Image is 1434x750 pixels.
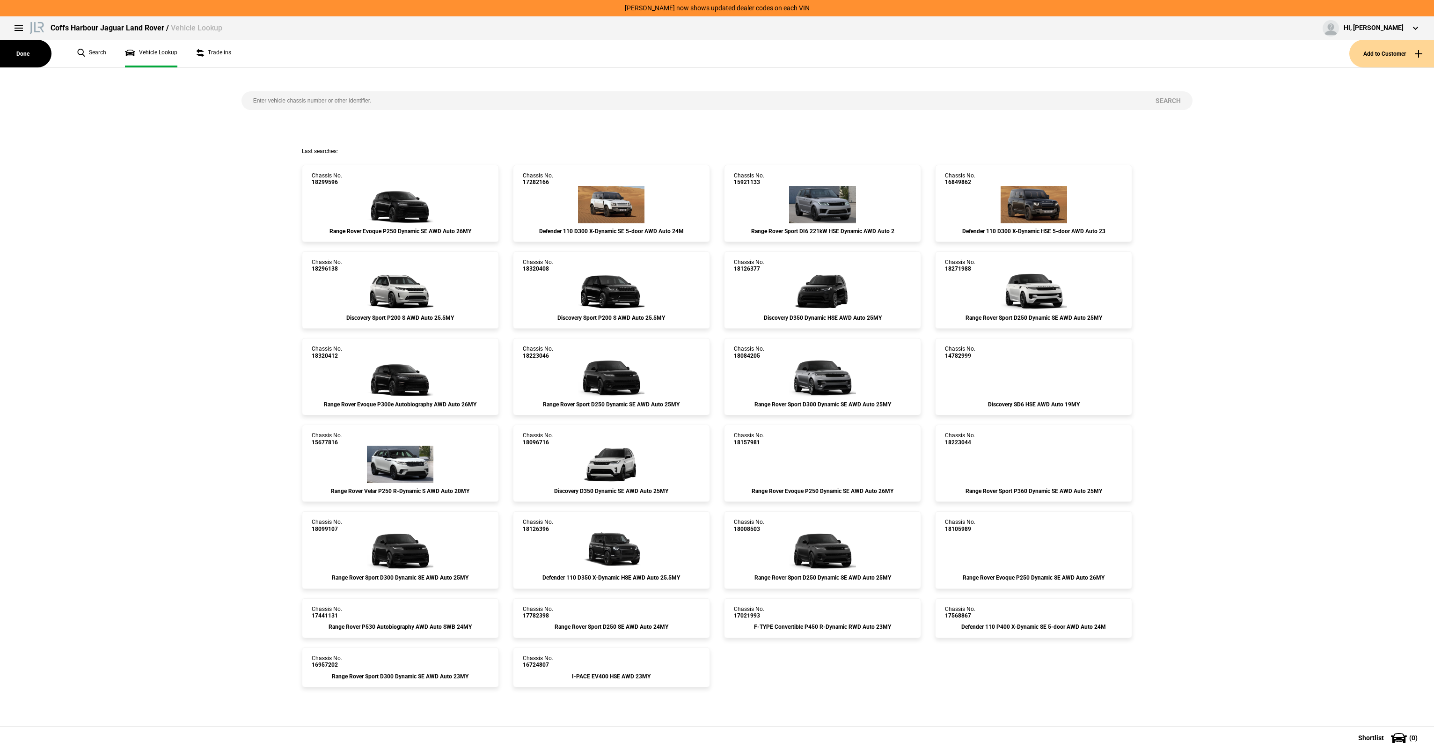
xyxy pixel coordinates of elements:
div: Discovery D350 Dynamic HSE AWD Auto 25MY [734,315,911,321]
img: 16849862_ext.jpeg [1001,186,1067,223]
div: Range Rover Sport D250 SE AWD Auto 24MY [523,631,700,638]
span: 17568867 [945,612,975,619]
a: Search [77,40,106,67]
div: Range Rover Evoque P250 Dynamic SE AWD Auto 26MY [945,574,1122,581]
img: 14782999_ext.jpeg [1030,389,1038,397]
div: Range Rover Sport P360 Dynamic SE AWD Auto 25MY [945,488,1122,494]
div: Chassis No. [523,172,553,186]
div: Chassis No. [523,519,553,532]
img: 18084205_ext.jpeg [789,359,856,397]
div: Chassis No. [734,519,764,532]
span: 17021993 [734,612,764,619]
img: 18299596_ext.jpeg [367,186,433,223]
span: 18096716 [523,439,553,446]
img: 18008503_ext.jpeg [789,532,856,570]
span: 18223046 [523,353,553,359]
img: 18157981_ext.jpeg [819,476,827,483]
img: 18223046_ext.jpeg [578,359,644,397]
img: exterior-0 [607,619,615,626]
div: Chassis No. [945,606,975,619]
span: 18105989 [945,526,975,532]
img: 15677816_ext.jpeg [367,446,433,483]
span: 15677816 [312,439,342,446]
div: Chassis No. [312,606,342,619]
img: exterior-0 [396,619,404,626]
button: Shortlist(0) [1344,726,1434,750]
span: Last searches: [302,148,338,154]
div: Range Rover P530 Autobiography AWD Auto SWB 24MY [312,631,489,638]
div: Range Rover Sport D250 Dynamic SE AWD Auto 25MY [945,315,1122,321]
img: 17282166_ext.jpeg [578,186,644,223]
div: Chassis No. [312,432,342,446]
img: exterior-0 [396,676,404,684]
span: Shortlist [1358,735,1384,741]
div: Range Rover Evoque P250 Dynamic SE AWD Auto 26MY [734,488,911,494]
div: Discovery Sport P200 S AWD Auto 25.5MY [312,315,489,321]
div: Discovery Sport P200 S AWD Auto 25.5MY [523,315,700,321]
img: 18096716_ext.jpeg [578,446,644,483]
img: exterior-0 [607,676,615,684]
div: Range Rover Evoque P300e Autobiography AWD Auto 26MY [312,401,489,408]
div: Chassis No. [523,662,553,676]
div: Range Rover Velar P250 R-Dynamic S AWD Auto 20MY [312,488,489,494]
a: Trade ins [196,40,231,67]
div: Chassis No. [734,346,764,359]
div: Chassis No. [312,259,342,272]
div: Range Rover Evoque P250 Dynamic SE AWD Auto 26MY [312,228,489,235]
span: 18126396 [523,526,553,532]
div: F-TYPE Convertible P450 R-Dynamic RWD Auto 23MY [734,631,911,638]
div: Chassis No. [945,172,975,186]
div: Chassis No. [523,606,553,619]
div: Range Rover Sport DI6 221kW HSE Dynamic AWD Auto 2 [734,228,911,235]
span: 18126377 [734,265,764,272]
div: Chassis No. [523,259,553,272]
div: Chassis No. [312,346,342,359]
span: 16724807 [523,669,553,676]
div: I-PACE EV400 HSE AWD 23MY [523,688,700,695]
div: Defender 110 P400 X-Dynamic SE 5-door AWD Auto 24M [945,631,1122,638]
div: Chassis No. [945,346,975,359]
div: Defender 110 D300 X-Dynamic SE 5-door AWD Auto 24M [523,228,700,235]
img: 18320412_ext.jpeg [367,359,433,397]
span: 15921133 [734,179,764,185]
span: 14782999 [945,353,975,359]
span: 17441131 [312,612,342,619]
div: Chassis No. [523,346,553,359]
div: Chassis No. [945,519,975,532]
img: 15921133_ext.jpeg [789,186,856,223]
div: Hi, [PERSON_NAME] [1344,23,1404,33]
span: 16849862 [945,179,975,185]
img: 18126396_ext.jpeg [578,532,644,570]
img: 18099107_ext.jpeg [367,532,433,570]
img: 18126377_ext.jpeg [789,272,856,310]
span: 18157981 [734,439,764,446]
div: Chassis No. [734,432,764,446]
span: ( 0 ) [1409,735,1418,741]
span: 18320408 [523,265,553,272]
a: Vehicle Lookup [125,40,177,67]
img: landrover.png [28,20,46,34]
div: Discovery SD6 HSE AWD Auto 19MY [945,401,1122,408]
span: 18296138 [312,265,342,272]
span: 18099107 [312,526,342,532]
div: Chassis No. [734,172,764,186]
button: Search [1144,91,1193,110]
div: Chassis No. [312,662,342,676]
div: Chassis No. [312,172,342,186]
div: Range Rover Sport D300 Dynamic SE AWD Auto 25MY [734,401,911,408]
div: Discovery D350 Dynamic SE AWD Auto 25MY [523,488,700,494]
div: Chassis No. [734,259,764,272]
img: exterior-0 [1030,619,1038,626]
div: Coffs Harbour Jaguar Land Rover / [51,23,222,33]
div: Chassis No. [734,606,764,619]
span: 18084205 [734,353,764,359]
div: Range Rover Sport D300 Dynamic SE AWD Auto 23MY [312,688,489,695]
div: Defender 110 D300 X-Dynamic HSE 5-door AWD Auto 23 [945,228,1122,235]
span: 18008503 [734,526,764,532]
span: 18223044 [945,439,975,446]
div: Range Rover Sport D250 Dynamic SE AWD Auto 25MY [523,401,700,408]
button: Add to Customer [1349,40,1434,67]
img: exterior-0 [819,619,827,626]
img: 18271988_ext.jpeg [1001,272,1067,310]
div: Chassis No. [523,432,553,446]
